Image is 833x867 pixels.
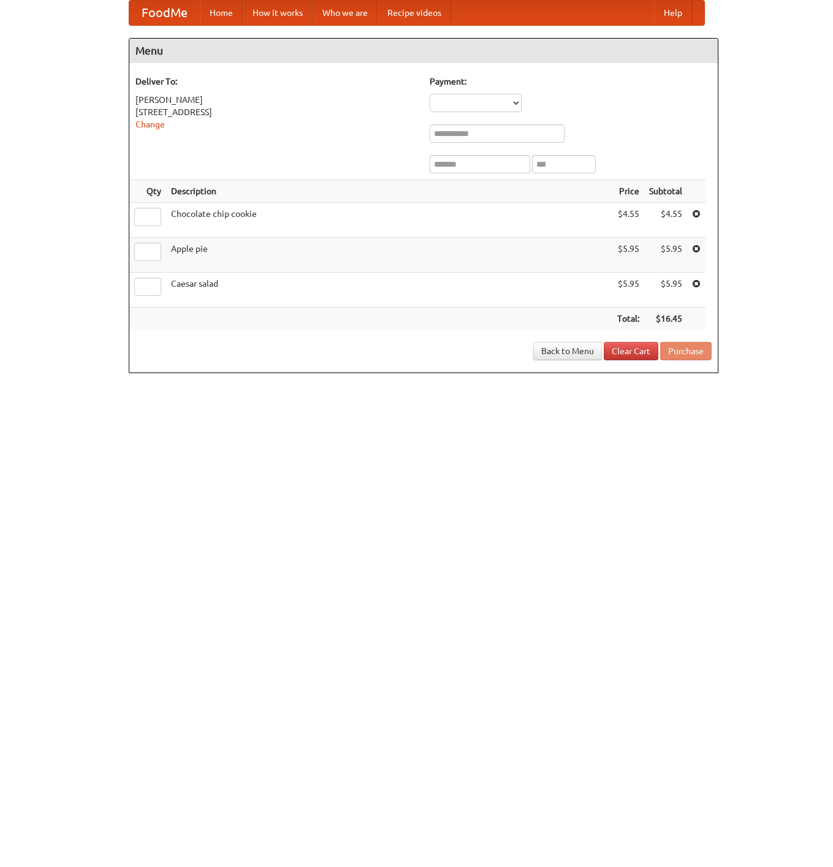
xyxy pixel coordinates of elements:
[430,75,712,88] h5: Payment:
[644,203,687,238] td: $4.55
[166,203,612,238] td: Chocolate chip cookie
[243,1,313,25] a: How it works
[166,180,612,203] th: Description
[612,203,644,238] td: $4.55
[200,1,243,25] a: Home
[644,238,687,273] td: $5.95
[644,273,687,308] td: $5.95
[135,119,165,129] a: Change
[166,273,612,308] td: Caesar salad
[135,75,417,88] h5: Deliver To:
[612,273,644,308] td: $5.95
[135,94,417,106] div: [PERSON_NAME]
[654,1,692,25] a: Help
[660,342,712,360] button: Purchase
[129,180,166,203] th: Qty
[612,238,644,273] td: $5.95
[644,308,687,330] th: $16.45
[135,106,417,118] div: [STREET_ADDRESS]
[313,1,378,25] a: Who we are
[129,39,718,63] h4: Menu
[129,1,200,25] a: FoodMe
[378,1,451,25] a: Recipe videos
[166,238,612,273] td: Apple pie
[533,342,602,360] a: Back to Menu
[612,180,644,203] th: Price
[612,308,644,330] th: Total:
[604,342,658,360] a: Clear Cart
[644,180,687,203] th: Subtotal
